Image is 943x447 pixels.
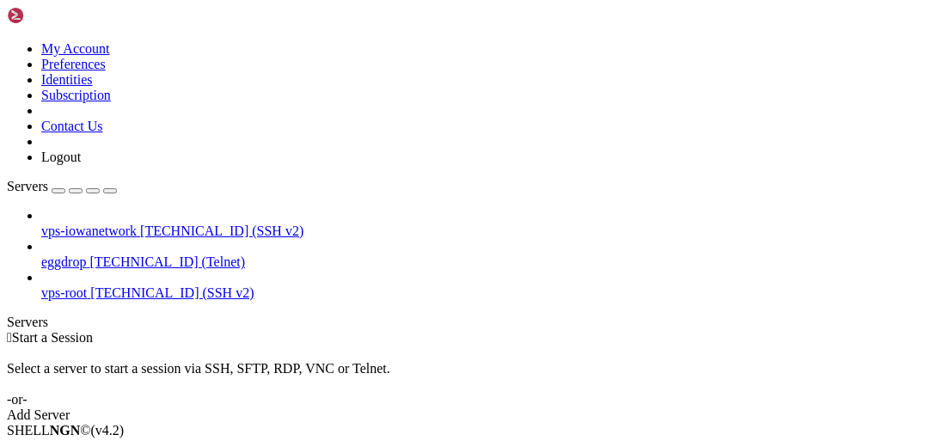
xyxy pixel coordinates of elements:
li: vps-iowanetwork [TECHNICAL_ID] (SSH v2) [41,208,936,239]
a: Logout [41,150,81,164]
a: Servers [7,179,117,193]
a: vps-root [TECHNICAL_ID] (SSH v2) [41,285,936,301]
span: eggdrop [41,254,86,269]
li: eggdrop [TECHNICAL_ID] (Telnet) [41,239,936,270]
a: My Account [41,41,110,56]
span: 4.2.0 [91,423,125,438]
a: Contact Us [41,119,103,133]
a: vps-iowanetwork [TECHNICAL_ID] (SSH v2) [41,223,936,239]
a: eggdrop [TECHNICAL_ID] (Telnet) [41,254,936,270]
li: vps-root [TECHNICAL_ID] (SSH v2) [41,270,936,301]
img: Shellngn [7,7,106,24]
span:  [7,330,12,345]
a: Preferences [41,57,106,71]
a: Identities [41,72,93,87]
div: Add Server [7,407,936,423]
a: Subscription [41,88,111,102]
b: NGN [50,423,81,438]
div: Select a server to start a session via SSH, SFTP, RDP, VNC or Telnet. -or- [7,346,936,407]
span: [TECHNICAL_ID] (SSH v2) [90,285,254,300]
span: [TECHNICAL_ID] (SSH v2) [140,223,303,238]
span: Servers [7,179,48,193]
span: [TECHNICAL_ID] (Telnet) [89,254,245,269]
span: SHELL © [7,423,124,438]
span: vps-root [41,285,87,300]
span: Start a Session [12,330,93,345]
div: Servers [7,315,936,330]
span: vps-iowanetwork [41,223,137,238]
